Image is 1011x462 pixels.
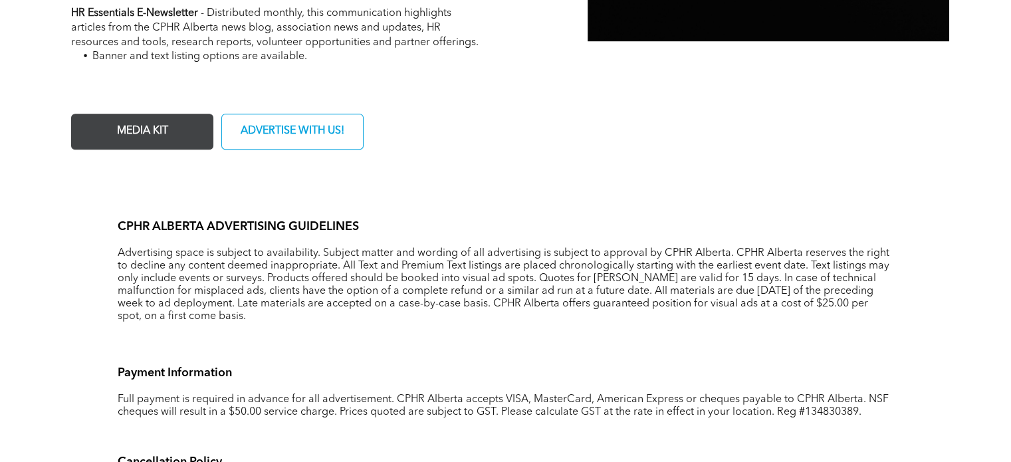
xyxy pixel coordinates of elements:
span: Banner and text listing options are available. [92,51,307,62]
span: MEDIA KIT [112,118,173,144]
strong: E-Newsletter [137,8,198,19]
span: Payment Information [118,367,232,379]
span: Full payment is required in advance for all advertisement. CPHR Alberta accepts VISA, MasterCard,... [118,394,889,417]
span: Advertising space is subject to availability. Subject matter and wording of all advertising is su... [118,248,889,322]
span: ADVERTISE WITH US! [236,118,349,144]
strong: HR Essentials [71,8,134,19]
span: - Distributed monthly, this communication highlights articles from the CPHR Alberta news blog, as... [71,8,479,48]
a: MEDIA KIT [71,114,213,150]
a: ADVERTISE WITH US! [221,114,364,150]
span: CPHR ALBERTA ADVERTISING GUIDELINES [118,221,359,233]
